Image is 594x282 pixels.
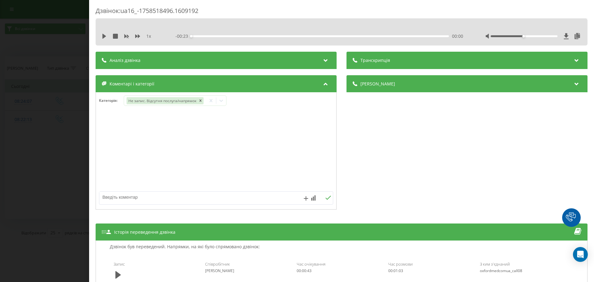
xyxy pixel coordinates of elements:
span: Час очікування [297,261,325,267]
div: Не запис. Відсутня послуга/напрямок [127,97,197,104]
div: Open Intercom Messenger [573,247,588,262]
span: Аналіз дзвінка [110,57,140,63]
div: Remove Не запис. Відсутня послуга/напрямок [197,97,204,104]
span: [PERSON_NAME] [360,81,395,87]
div: [PERSON_NAME] [205,269,295,273]
span: Коментарі і категорії [110,81,154,87]
div: Accessibility label [523,35,525,37]
span: Час розмови [388,261,413,267]
span: 00:00 [452,33,463,39]
span: - 00:23 [175,33,191,39]
span: Транскрипція [360,57,390,63]
span: Історія переведення дзвінка [114,229,175,235]
div: Дзвінок : ua16_-1758518496.1609192 [96,7,588,19]
p: Дзвінок був переведений. Напрямки, на які було спрямовано дзвінок: [108,244,261,250]
h4: Категорія : [99,98,124,103]
span: Співробітник [205,261,230,267]
div: Accessibility label [190,35,192,37]
div: oxfordmedcomua_call08 [480,269,570,273]
div: 00:01:03 [388,269,478,273]
div: 00:00:43 [297,269,386,273]
span: 1 x [146,33,151,39]
span: З ким з'єднаний [480,261,510,267]
span: Запис [114,261,125,267]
